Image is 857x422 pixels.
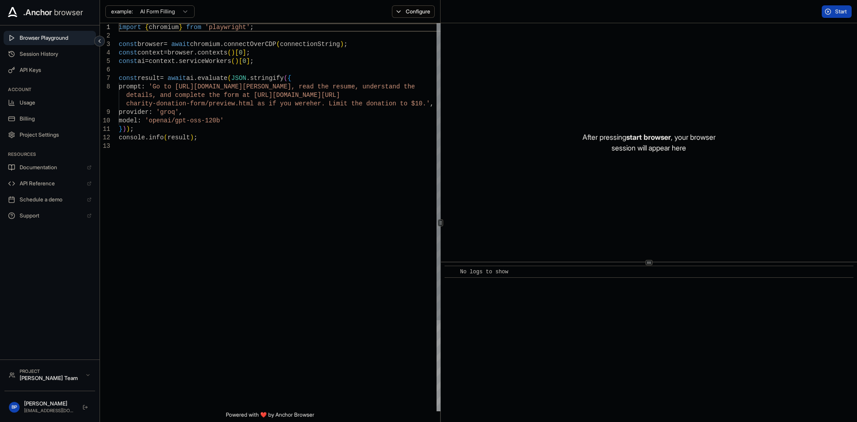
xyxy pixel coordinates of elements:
div: 13 [100,142,110,150]
span: chromium [190,41,220,48]
span: await [167,75,186,82]
span: . [145,134,149,141]
span: evaluate [197,75,227,82]
div: 5 [100,57,110,66]
span: Usage [20,99,92,106]
button: Browser Playground [4,31,96,45]
button: Logout [80,402,91,413]
span: context [137,49,164,56]
span: ; [194,134,197,141]
span: chromium [149,24,179,31]
span: ( [164,134,167,141]
span: . [194,75,197,82]
span: ) [190,134,194,141]
div: [EMAIL_ADDRESS][DOMAIN_NAME] [24,407,75,414]
h3: Resources [8,151,92,158]
span: API Reference [20,180,83,187]
span: import [119,24,141,31]
div: 12 [100,134,110,142]
button: Session History [4,47,96,61]
span: browser [54,6,83,19]
span: = [160,75,163,82]
span: : [149,109,152,116]
button: Project[PERSON_NAME] Team [4,364,95,385]
div: 9 [100,108,110,117]
p: After pressing , your browser session will appear here [582,132,716,153]
span: 0 [242,58,246,65]
span: : [141,83,145,90]
span: = [164,49,167,56]
span: from [186,24,201,31]
span: connectOverCDP [224,41,276,48]
span: result [167,134,190,141]
span: ; [250,24,254,31]
span: Session History [20,50,92,58]
h3: Account [8,86,92,93]
span: context [149,58,175,65]
span: ai [186,75,194,82]
span: Start [835,8,848,15]
span: . [175,58,179,65]
a: Support [4,209,96,223]
button: Configure [392,5,435,18]
span: ( [284,75,287,82]
div: 11 [100,125,110,134]
span: console [119,134,145,141]
span: 'groq' [156,109,179,116]
span: 'Go to [URL][DOMAIN_NAME][PERSON_NAME], re [149,83,306,90]
span: API Keys [20,67,92,74]
span: ( [228,75,231,82]
span: ] [242,49,246,56]
div: 10 [100,117,110,125]
span: browser [167,49,194,56]
span: JSON [231,75,246,82]
span: , [179,109,182,116]
button: API Keys [4,63,96,77]
span: { [145,24,149,31]
span: her. Limit the donation to $10.' [310,100,430,107]
span: ) [126,125,130,133]
span: ; [130,125,133,133]
span: . [246,75,250,82]
span: ) [231,49,235,56]
button: Billing [4,112,96,126]
span: , [430,100,433,107]
div: 3 [100,40,110,49]
button: Project Settings [4,128,96,142]
span: BP [12,404,17,410]
div: 7 [100,74,110,83]
span: [ [239,58,242,65]
span: ) [340,41,344,48]
span: [ [235,49,238,56]
span: ; [250,58,254,65]
span: Billing [20,115,92,122]
span: 'playwright' [205,24,250,31]
a: Documentation [4,160,96,175]
span: } [179,24,182,31]
span: Project Settings [20,131,92,138]
span: .Anchor [23,6,52,19]
span: Support [20,212,83,219]
span: ai [137,58,145,65]
a: Schedule a demo [4,192,96,207]
span: start browser [626,133,671,142]
span: provider [119,109,149,116]
span: stringify [250,75,284,82]
span: . [194,49,197,56]
span: } [119,125,122,133]
span: 'openai/gpt-oss-120b' [145,117,224,124]
span: Schedule a demo [20,196,83,203]
a: API Reference [4,176,96,191]
span: await [171,41,190,48]
span: ​ [449,267,453,276]
span: result [137,75,160,82]
span: details, and complete the form at [URL] [126,92,273,99]
span: ( [231,58,235,65]
span: [DOMAIN_NAME][URL] [272,92,340,99]
span: prompt [119,83,141,90]
span: connectionString [280,41,340,48]
span: example: [111,8,133,15]
span: const [119,75,137,82]
span: ; [344,41,347,48]
button: Start [822,5,852,18]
